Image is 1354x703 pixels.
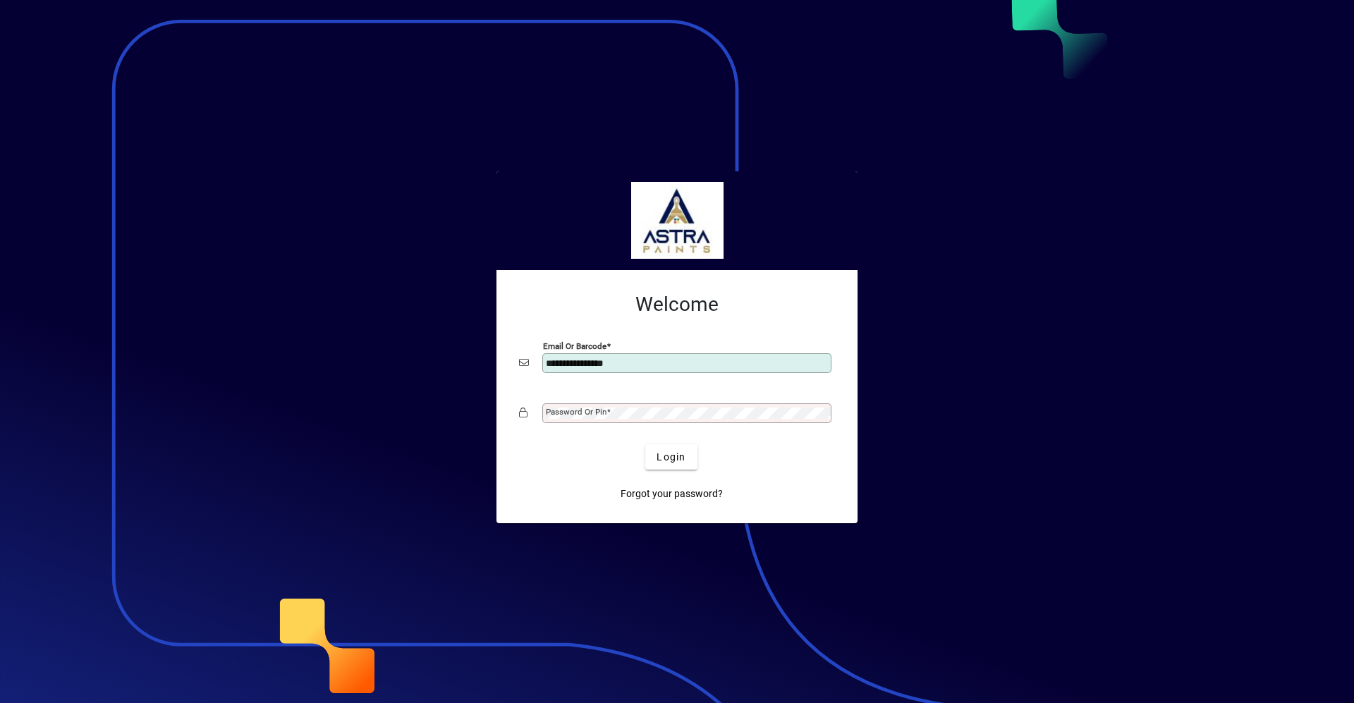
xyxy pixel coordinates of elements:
h2: Welcome [519,293,835,317]
button: Login [645,444,697,470]
span: Forgot your password? [621,487,723,501]
span: Login [657,450,685,465]
mat-label: Email or Barcode [543,341,606,351]
mat-label: Password or Pin [546,407,606,417]
a: Forgot your password? [615,481,728,506]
